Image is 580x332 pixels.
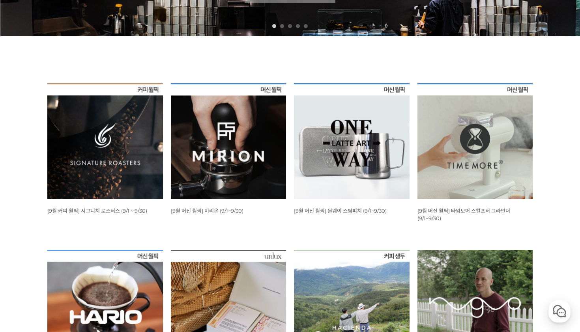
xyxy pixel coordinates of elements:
a: [9월 머신 월픽] 타임모어 스컬프터 그라인더 (9/1~9/30) [417,207,510,221]
span: 설정 [122,262,131,269]
img: 9월 머신 월픽 타임모어 스컬프터 [417,83,533,199]
a: [9월 머신 월픽] 원웨이 스팀피쳐 (9/1~9/30) [294,207,387,214]
a: 홈 [2,251,52,270]
img: [9월 커피 월픽] 시그니쳐 로스터스 (9/1 ~ 9/30) [47,83,163,199]
a: 설정 [102,251,152,270]
a: 5 [304,24,308,28]
a: 1 [272,24,276,28]
a: 4 [296,24,300,28]
img: 9월 머신 월픽 원웨이 스팀피쳐 [294,83,410,199]
a: [9월 머신 월픽] 미리온 (9/1~9/30) [171,207,243,214]
a: [9월 커피 월픽] 시그니쳐 로스터스 (9/1 ~ 9/30) [47,207,147,214]
img: 9월 머신 월픽 미리온 [171,83,286,199]
a: 2 [280,24,284,28]
span: 대화 [72,263,82,269]
a: 대화 [52,251,102,270]
a: 3 [288,24,292,28]
span: 홈 [25,262,30,269]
